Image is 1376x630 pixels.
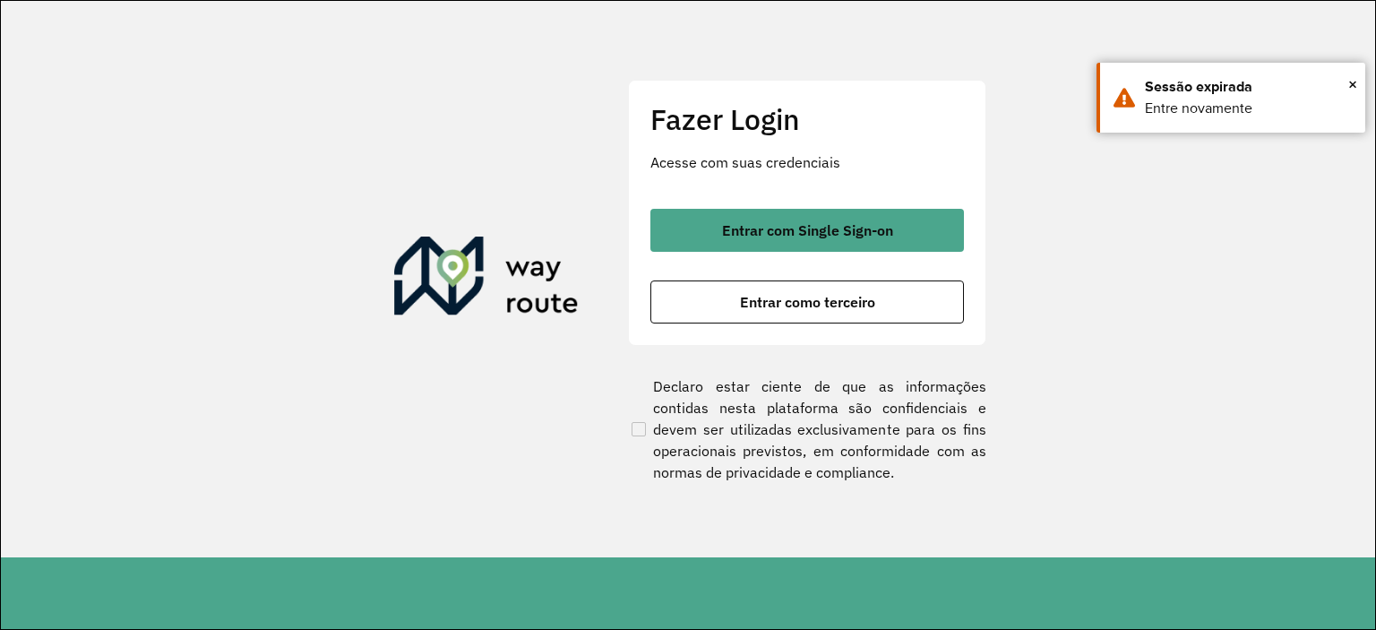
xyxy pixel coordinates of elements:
span: Entrar com Single Sign-on [722,223,893,237]
p: Acesse com suas credenciais [650,151,964,173]
img: Roteirizador AmbevTech [394,237,579,323]
label: Declaro estar ciente de que as informações contidas nesta plataforma são confidenciais e devem se... [628,375,986,483]
span: Entrar como terceiro [740,295,875,309]
div: Sessão expirada [1145,76,1352,98]
button: button [650,280,964,324]
span: × [1348,71,1357,98]
button: Close [1348,71,1357,98]
div: Entre novamente [1145,98,1352,119]
button: button [650,209,964,252]
h2: Fazer Login [650,102,964,136]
